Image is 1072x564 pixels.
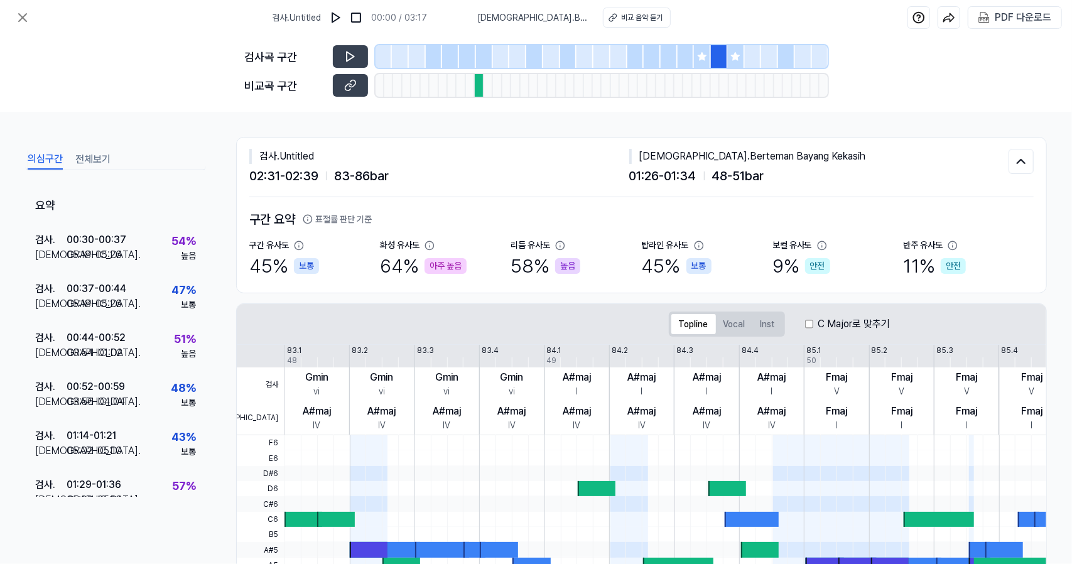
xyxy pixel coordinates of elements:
div: A#maj [563,404,591,419]
button: 비교 음악 듣기 [603,8,671,28]
div: vi [379,385,385,398]
div: Fmaj [826,404,848,419]
div: IV [703,419,711,432]
div: 비교 음악 듣기 [621,12,663,23]
div: 48 [287,355,297,366]
span: 83 - 86 bar [334,166,389,185]
div: 85.1 [806,345,821,356]
div: A#maj [758,370,786,385]
div: 11 % [903,252,966,280]
div: 9 % [772,252,830,280]
div: 반주 유사도 [903,239,943,252]
div: 45 % [642,252,712,280]
div: IV [378,419,386,432]
div: 43 % [171,428,196,445]
div: A#maj [498,404,526,419]
div: 보통 [181,445,196,458]
div: 리듬 유사도 [511,239,550,252]
div: I [966,419,968,432]
h2: 구간 요약 [249,210,1034,229]
div: A#maj [303,404,331,419]
span: C6 [237,512,284,527]
div: 00:54 - 01:02 [67,345,122,361]
div: 검사 . [35,428,67,443]
div: vi [509,385,515,398]
button: 표절률 판단 기준 [303,213,372,226]
div: A#maj [758,404,786,419]
div: 보통 [294,258,319,274]
img: PDF Download [978,12,990,23]
div: 85.3 [936,345,953,356]
div: PDF 다운로드 [995,9,1051,26]
div: 화성 유사도 [380,239,420,252]
button: Vocal [716,314,753,334]
div: 05:02 - 05:10 [67,492,122,507]
div: 검사 . [35,330,67,345]
div: 48 % [171,379,196,396]
div: Gmin [435,370,458,385]
div: Gmin [305,370,328,385]
span: A#5 [237,542,284,557]
span: 02:31 - 02:39 [249,166,318,185]
div: V [834,385,840,398]
span: B5 [237,527,284,542]
div: 00:00 / 03:17 [371,11,427,24]
div: 49 [547,355,557,366]
div: I [641,385,643,398]
div: I [836,419,838,432]
button: PDF 다운로드 [976,7,1054,28]
div: Fmaj [1021,370,1042,385]
span: 검사 [237,367,284,401]
div: V [1029,385,1035,398]
div: 83.4 [482,345,499,356]
span: [DEMOGRAPHIC_DATA] [237,401,284,435]
div: 00:52 - 00:59 [67,379,125,394]
button: 전체보기 [75,149,111,170]
div: Fmaj [956,404,978,419]
span: 01:26 - 01:34 [629,166,696,185]
div: 84.4 [742,345,759,356]
div: I [576,385,578,398]
span: D6 [237,481,284,496]
img: stop [350,11,362,24]
div: 요약 [25,188,206,224]
div: 보통 [181,298,196,312]
div: 58 % [511,252,580,280]
div: Gmin [501,370,524,385]
div: 05:02 - 05:10 [67,443,122,458]
div: 검사 . [35,477,67,492]
div: A#maj [368,404,396,419]
div: vi [444,385,450,398]
button: Inst [753,314,782,334]
div: 54 % [171,232,196,249]
img: share [943,11,955,24]
div: [DEMOGRAPHIC_DATA] . [35,492,67,507]
div: 높음 [555,258,580,274]
div: A#maj [693,370,721,385]
div: V [964,385,970,398]
div: 83.3 [417,345,434,356]
div: IV [573,419,581,432]
div: [DEMOGRAPHIC_DATA] . [35,296,67,312]
div: 05:18 - 05:26 [67,247,122,263]
div: 보통 [181,396,196,409]
div: Gmin [371,370,394,385]
span: 검사 . Untitled [272,11,321,24]
div: 84.2 [612,345,628,356]
div: 01:29 - 01:36 [67,477,121,492]
div: 검사 . [35,281,67,296]
div: I [771,385,773,398]
span: C#6 [237,496,284,511]
div: IV [508,419,516,432]
div: 85.4 [1001,345,1018,356]
div: [DEMOGRAPHIC_DATA] . [35,247,67,263]
div: A#maj [628,404,656,419]
div: IV [313,419,321,432]
div: I [706,385,708,398]
div: 검사곡 구간 [245,48,325,65]
div: 00:37 - 00:44 [67,281,126,296]
div: [DEMOGRAPHIC_DATA] . [35,443,67,458]
span: [DEMOGRAPHIC_DATA] . Berteman Bayang Kekasih [477,11,588,24]
div: I [1031,419,1033,432]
